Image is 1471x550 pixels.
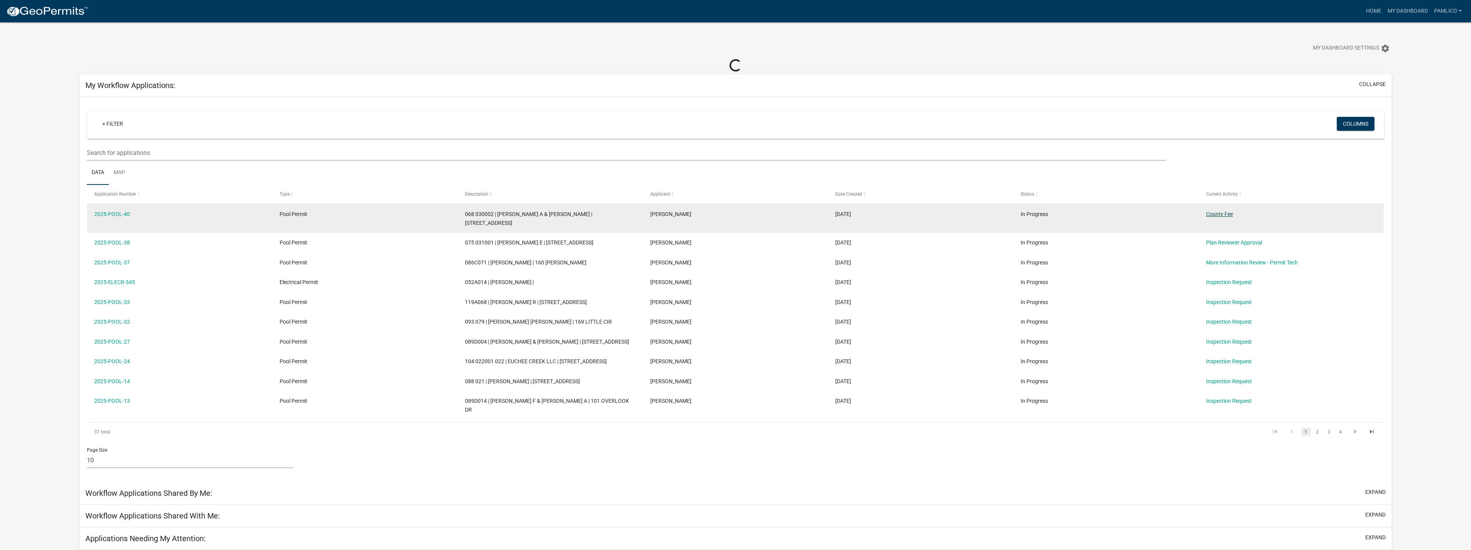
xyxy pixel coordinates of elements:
[465,279,534,285] span: 052A014 | SANCHEZ MARIBEL M |
[85,81,175,90] h5: My Workflow Applications:
[465,378,580,384] span: 088 021 | HOWARD PATRICE S | 103 RIDGE CREEK RD
[94,398,130,404] a: 2025-POOL-13
[280,191,290,197] span: Type
[1206,299,1252,305] a: Inspection Request
[465,299,587,305] span: 119A068 | WHALEY MAX R | 318 WEST RIVER BEND DR
[1381,44,1390,53] i: settings
[1301,428,1311,436] a: 1
[458,185,643,203] datatable-header-cell: Description
[94,378,130,384] a: 2025-POOL-14
[465,398,629,413] span: 089D014 | THOMPSON WILEY F & CHARLOTTE A | 101 OVERLOOK DR
[85,534,206,543] h5: Applications Needing My Attention:
[465,319,612,325] span: 093 079 | DUTTON DWAYNE KEITH | 169 LITTLE CIR
[1365,488,1386,496] button: expand
[280,358,307,364] span: Pool Permit
[1021,259,1048,266] span: In Progress
[94,279,135,285] a: 2025-ELECR-345
[835,339,851,345] span: 04/30/2025
[835,398,851,404] span: 02/26/2025
[1268,428,1282,436] a: go to first page
[280,319,307,325] span: Pool Permit
[87,185,272,203] datatable-header-cell: Application Number
[1313,44,1379,53] span: My Dashboard Settings
[650,211,691,217] span: Curtis Cox
[1021,211,1048,217] span: In Progress
[280,378,307,384] span: Pool Permit
[650,279,691,285] span: Curtis Cox
[1313,428,1322,436] a: 2
[280,259,307,266] span: Pool Permit
[1365,533,1386,542] button: expand
[1021,191,1034,197] span: Status
[650,259,691,266] span: Curtis Cox
[835,191,862,197] span: Date Created
[835,259,851,266] span: 07/22/2025
[280,239,307,246] span: Pool Permit
[1021,358,1048,364] span: In Progress
[1206,239,1262,246] a: Plan Reviewer Approval
[109,161,130,185] a: Map
[1206,211,1233,217] a: County Fee
[1300,425,1312,439] li: page 1
[1359,80,1386,88] button: collapse
[280,211,307,217] span: Pool Permit
[1364,428,1379,436] a: go to last page
[1021,378,1048,384] span: In Progress
[94,319,130,325] a: 2025-POOL-32
[643,185,828,203] datatable-header-cell: Applicant
[1206,279,1252,285] a: Inspection Request
[1206,339,1252,345] a: Inspection Request
[1013,185,1199,203] datatable-header-cell: Status
[1365,511,1386,519] button: expand
[835,279,851,285] span: 07/08/2025
[94,299,130,305] a: 2025-POOL-33
[1198,185,1384,203] datatable-header-cell: Current Activity
[1021,299,1048,305] span: In Progress
[272,185,458,203] datatable-header-cell: Type
[96,117,129,131] a: + Filter
[465,358,607,364] span: 104 022001 022 | EUCHEE CREEK LLC | 220 SAGE CT
[650,358,691,364] span: Curtis Cox
[94,339,130,345] a: 2025-POOL-27
[1312,425,1323,439] li: page 2
[835,358,851,364] span: 03/26/2025
[1284,428,1299,436] a: go to previous page
[1206,191,1238,197] span: Current Activity
[1348,428,1362,436] a: go to next page
[1021,279,1048,285] span: In Progress
[1307,41,1396,56] button: My Dashboard Settingssettings
[465,211,592,226] span: 068 030002 | BRADY MARGARET A & VIRGIL P JR | 272 A HARMONY RD
[1384,4,1431,18] a: My Dashboard
[85,489,212,498] h5: Workflow Applications Shared By Me:
[650,398,691,404] span: Curtis Cox
[87,145,1166,161] input: Search for applications
[1206,319,1252,325] a: Inspection Request
[94,259,130,266] a: 2025-POOL-37
[1021,339,1048,345] span: In Progress
[465,259,586,266] span: 086C071 | MOBLEY BILLY J | 160 MAYS RD
[280,279,318,285] span: Electrical Permit
[465,191,488,197] span: Description
[1021,319,1048,325] span: In Progress
[650,378,691,384] span: Curtis Cox
[1206,398,1252,404] a: Inspection Request
[94,239,130,246] a: 2025-POOL-38
[650,299,691,305] span: Curtis Cox
[87,422,345,442] div: 37 total
[1206,259,1298,266] a: More Information Review - Permit Tech
[650,239,691,246] span: Curtis Cox
[1323,425,1335,439] li: page 3
[1021,239,1048,246] span: In Progress
[1206,378,1252,384] a: Inspection Request
[1431,4,1465,18] a: pamlico
[650,319,691,325] span: Curtis Cox
[465,339,629,345] span: 089D004 | BURKE JENNIFER & ADAM | 138 OVERLOOK DR
[835,378,851,384] span: 03/14/2025
[94,211,130,217] a: 2025-POOL-40
[280,299,307,305] span: Pool Permit
[1324,428,1334,436] a: 3
[465,239,593,246] span: 075 031001 | DENHAM DONNA E | 436 GREENSBORO RD
[835,299,851,305] span: 06/16/2025
[650,191,670,197] span: Applicant
[1337,117,1374,131] button: Columns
